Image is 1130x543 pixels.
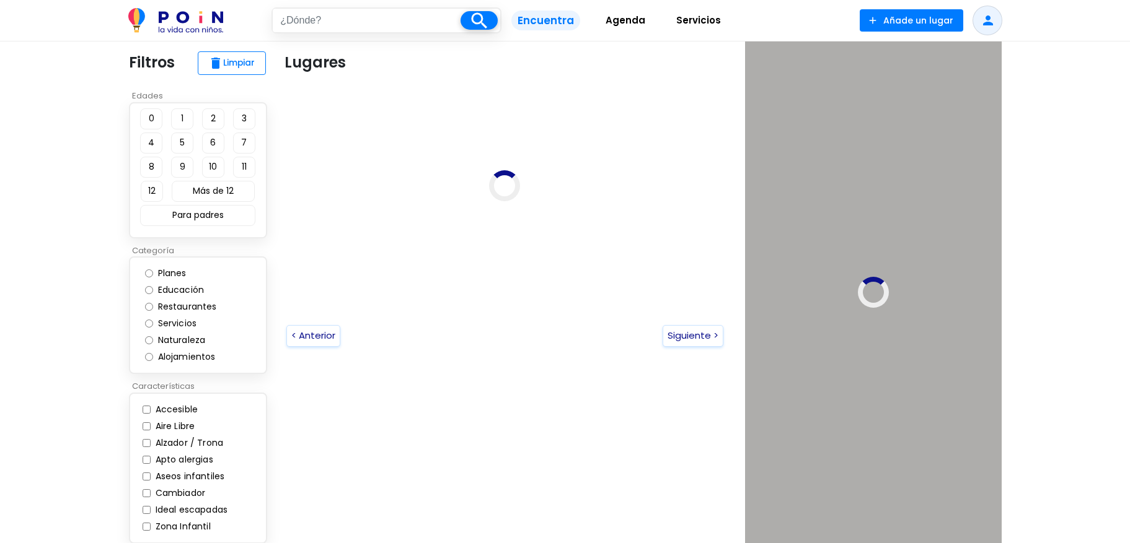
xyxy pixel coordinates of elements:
p: Características [129,380,275,393]
label: Educación [155,284,217,297]
span: delete [208,56,223,71]
button: 10 [202,157,224,178]
label: Planes [155,267,199,280]
button: 6 [202,132,224,154]
button: 9 [171,157,193,178]
span: Servicios [671,11,726,30]
button: < Anterior [286,325,340,347]
button: 0 [140,108,162,129]
button: 3 [233,108,255,129]
button: 11 [233,157,255,178]
label: Aire Libre [152,420,195,433]
span: Agenda [600,11,651,30]
input: ¿Dónde? [273,9,461,32]
p: Filtros [129,51,175,74]
label: Zona Infantil [152,520,211,533]
label: Cambiador [152,487,206,500]
button: 4 [140,132,162,154]
label: Accesible [152,403,198,416]
button: 7 [233,132,255,154]
label: Naturaleza [155,334,218,347]
label: Restaurantes [155,300,229,313]
button: Añade un lugar [860,9,963,32]
label: Apto alergias [152,453,213,466]
span: Encuentra [511,11,580,31]
button: 8 [140,157,162,178]
label: Aseos infantiles [152,470,225,483]
a: Encuentra [501,6,590,36]
p: Lugares [285,51,346,74]
p: Categoría [129,245,275,257]
button: 12 [141,181,163,202]
button: Siguiente > [663,325,723,347]
button: deleteLimpiar [198,51,266,75]
label: Alojamientos [155,350,228,363]
button: 1 [171,108,193,129]
p: Edades [129,90,275,102]
button: Para padres [140,205,255,226]
a: Agenda [590,6,661,36]
i: search [468,10,490,32]
button: Más de 12 [172,181,255,202]
a: Servicios [661,6,736,36]
button: 2 [202,108,224,129]
label: Alzador / Trona [152,437,224,450]
label: Servicios [155,317,210,330]
label: Ideal escapadas [152,503,228,516]
img: POiN [128,8,223,33]
button: 5 [171,132,193,154]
